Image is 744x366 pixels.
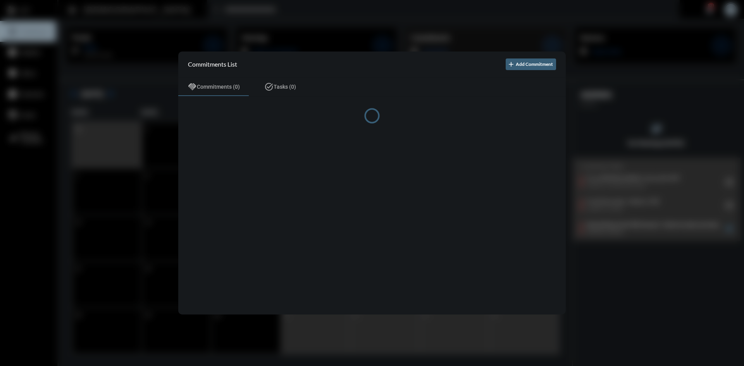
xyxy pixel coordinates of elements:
mat-icon: add [507,60,515,68]
mat-icon: task_alt [264,82,274,91]
h2: Commitments List [188,60,237,68]
button: Add Commitment [506,58,556,70]
span: Tasks (0) [274,84,296,90]
span: Commitments (0) [197,84,240,90]
mat-icon: handshake [188,82,197,91]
